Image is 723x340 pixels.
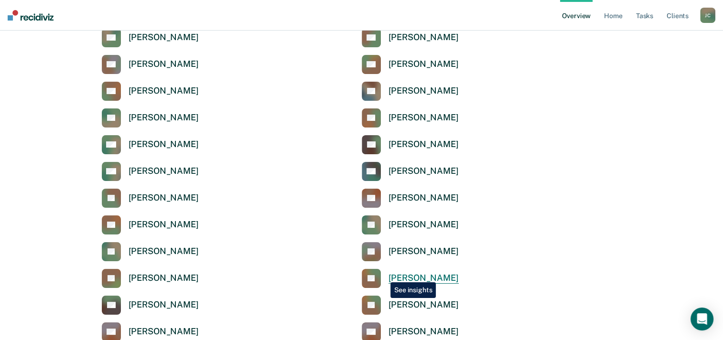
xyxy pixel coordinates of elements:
[362,55,459,74] a: [PERSON_NAME]
[700,8,715,23] button: JC
[388,139,459,150] div: [PERSON_NAME]
[129,192,199,203] div: [PERSON_NAME]
[102,242,199,261] a: [PERSON_NAME]
[102,296,199,315] a: [PERSON_NAME]
[362,189,459,208] a: [PERSON_NAME]
[362,296,459,315] a: [PERSON_NAME]
[388,85,459,96] div: [PERSON_NAME]
[102,215,199,234] a: [PERSON_NAME]
[129,326,199,337] div: [PERSON_NAME]
[129,139,199,150] div: [PERSON_NAME]
[362,82,459,101] a: [PERSON_NAME]
[691,308,713,330] div: Open Intercom Messenger
[102,269,199,288] a: [PERSON_NAME]
[388,32,459,43] div: [PERSON_NAME]
[129,219,199,230] div: [PERSON_NAME]
[388,273,459,284] div: [PERSON_NAME]
[102,82,199,101] a: [PERSON_NAME]
[102,108,199,127] a: [PERSON_NAME]
[102,189,199,208] a: [PERSON_NAME]
[102,55,199,74] a: [PERSON_NAME]
[129,59,199,70] div: [PERSON_NAME]
[129,299,199,310] div: [PERSON_NAME]
[129,32,199,43] div: [PERSON_NAME]
[362,242,459,261] a: [PERSON_NAME]
[8,10,54,21] img: Recidiviz
[362,28,459,47] a: [PERSON_NAME]
[362,215,459,234] a: [PERSON_NAME]
[129,85,199,96] div: [PERSON_NAME]
[388,299,459,310] div: [PERSON_NAME]
[129,112,199,123] div: [PERSON_NAME]
[362,135,459,154] a: [PERSON_NAME]
[129,246,199,257] div: [PERSON_NAME]
[102,28,199,47] a: [PERSON_NAME]
[362,162,459,181] a: [PERSON_NAME]
[388,112,459,123] div: [PERSON_NAME]
[388,219,459,230] div: [PERSON_NAME]
[102,162,199,181] a: [PERSON_NAME]
[102,135,199,154] a: [PERSON_NAME]
[388,166,459,177] div: [PERSON_NAME]
[362,108,459,127] a: [PERSON_NAME]
[129,273,199,284] div: [PERSON_NAME]
[388,246,459,257] div: [PERSON_NAME]
[362,269,459,288] a: [PERSON_NAME]
[388,59,459,70] div: [PERSON_NAME]
[700,8,715,23] div: J C
[129,166,199,177] div: [PERSON_NAME]
[388,192,459,203] div: [PERSON_NAME]
[388,326,459,337] div: [PERSON_NAME]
